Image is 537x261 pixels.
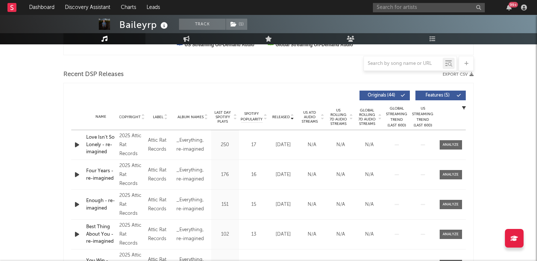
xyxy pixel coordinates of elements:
[420,93,455,98] span: Features ( 5 )
[63,70,124,79] span: Recent DSP Releases
[328,171,353,179] div: N/A
[119,221,144,248] div: 2025 Attic Rat Records
[364,93,399,98] span: Originals ( 44 )
[359,91,410,100] button: Originals(44)
[213,171,237,179] div: 176
[271,141,296,149] div: [DATE]
[272,115,290,119] span: Released
[415,91,466,100] button: Features(5)
[412,106,434,128] div: US Streaming Trend (Last 60D)
[176,226,209,243] div: _Everything, re-imagined
[86,134,116,156] a: Love Isn't So Lonely - re-imagined
[357,141,382,149] div: N/A
[443,72,474,77] button: Export CSV
[276,42,353,47] text: Global Streaming On-Demand Audio
[299,201,324,208] div: N/A
[176,196,209,214] div: _Everything, re-imagined
[119,191,144,218] div: 2025 Attic Rat Records
[148,166,173,184] div: Attic Rat Records
[271,201,296,208] div: [DATE]
[357,201,382,208] div: N/A
[179,19,226,30] button: Track
[176,136,209,154] div: _Everything, re-imagined
[178,115,204,119] span: Album Names
[328,141,353,149] div: N/A
[241,231,267,238] div: 13
[148,196,173,214] div: Attic Rat Records
[86,114,116,120] div: Name
[357,231,382,238] div: N/A
[299,141,324,149] div: N/A
[386,106,408,128] div: Global Streaming Trend (Last 60D)
[176,166,209,184] div: _Everything, re-imagined
[119,115,141,119] span: Copyright
[299,171,324,179] div: N/A
[241,171,267,179] div: 16
[357,108,377,126] span: Global Rolling 7D Audio Streams
[86,223,116,245] a: Best Thing About You - re-imagined
[213,201,237,208] div: 151
[271,231,296,238] div: [DATE]
[509,2,518,7] div: 99 +
[226,19,247,30] button: (1)
[119,132,144,158] div: 2025 Attic Rat Records
[86,167,116,182] a: Four Years - re-imagined
[119,19,170,31] div: Baileyrp
[241,201,267,208] div: 15
[299,231,324,238] div: N/A
[226,19,248,30] span: ( 1 )
[357,171,382,179] div: N/A
[213,141,237,149] div: 250
[213,231,237,238] div: 102
[185,42,254,47] text: US Streaming On-Demand Audio
[86,197,116,212] a: Enough - re-imagined
[364,61,443,67] input: Search by song name or URL
[213,110,233,124] span: Last Day Spotify Plays
[328,108,349,126] span: US Rolling 7D Audio Streams
[373,3,485,12] input: Search for artists
[328,201,353,208] div: N/A
[271,171,296,179] div: [DATE]
[241,141,267,149] div: 17
[119,161,144,188] div: 2025 Attic Rat Records
[328,231,353,238] div: N/A
[506,4,512,10] button: 99+
[148,226,173,243] div: Attic Rat Records
[153,115,163,119] span: Label
[299,110,320,124] span: US ATD Audio Streams
[241,111,263,122] span: Spotify Popularity
[148,136,173,154] div: Attic Rat Records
